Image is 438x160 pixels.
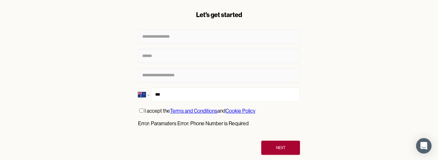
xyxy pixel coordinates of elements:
a: Terms and Conditions [170,108,217,114]
div: Next [276,145,285,151]
button: Next [261,141,300,155]
div: Open Intercom Messenger [416,138,432,154]
div: Let's get started [138,10,300,19]
p: I accept the and [144,107,255,115]
p: Error: Paramaters Error: Phone Number is Required [138,120,300,127]
a: Cookie Policy [225,108,255,114]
